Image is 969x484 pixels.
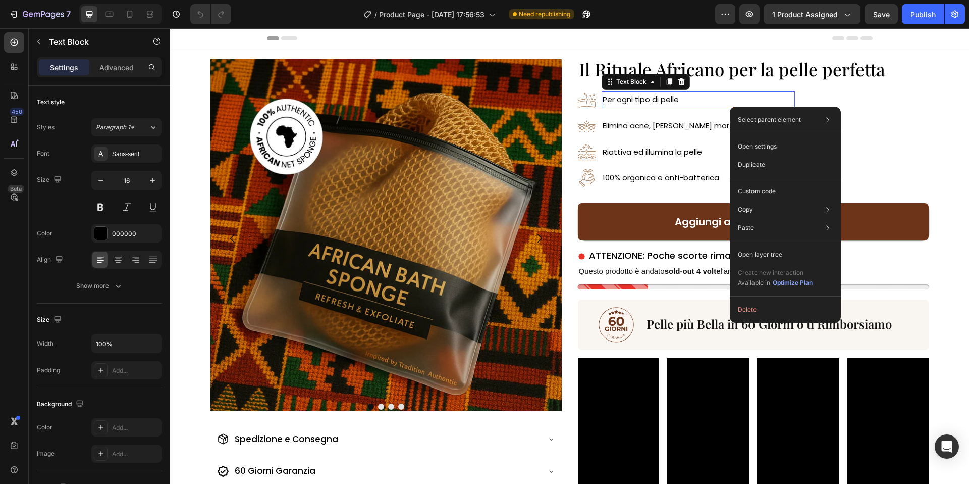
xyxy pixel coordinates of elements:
p: Text Block [49,36,135,48]
div: Padding [37,366,60,375]
span: Paragraph 1* [96,123,134,132]
span: Need republishing [519,10,570,19]
div: 450 [10,108,24,116]
input: Auto [92,334,161,353]
div: Image [37,449,55,458]
div: Width [37,339,53,348]
div: Optimize Plan [773,278,813,287]
img: gempages_581170626895544840-a9e075cd-70e6-4735-840f-11ebc2bd2030.webp [408,89,426,107]
img: gempages_581170626895544840-c75b8e3e-3267-4f67-9c17-60810ec7095d.webp [408,115,426,133]
span: Riattiva ed illumina la pelle [433,118,532,129]
div: Sans-serif [112,150,159,159]
video: Video [408,329,490,475]
span: Product Page - [DATE] 17:56:53 [379,9,484,20]
span: Questo prodotto è andato l'anno scorso. [409,238,597,247]
div: Text Block [444,49,478,58]
button: Dot [208,375,214,381]
span: Il Rituale Africano per la pelle perfetta [409,29,715,53]
p: 7 [66,8,71,20]
p: Open settings [738,142,777,151]
video: Video [497,329,579,475]
p: Paste [738,223,754,232]
div: Color [37,423,52,432]
div: Add... [112,450,159,459]
strong: sold-out 4 volte [495,238,551,247]
span: Pelle più Bella in 60 Giorni o ti Rimborsiamo [476,287,722,304]
span: Spedizione e Consegna [65,405,168,417]
span: Available in [738,279,770,286]
p: Open layer tree [738,250,782,259]
span: 100% organica e anti-batterica [433,144,549,155]
div: Styles [37,123,55,132]
div: Publish [910,9,936,20]
div: Background [37,398,86,411]
button: Aggiungi al Carrello [408,175,759,212]
p: Duplicate [738,160,765,169]
img: gempages_581170626895544840-66b5bbad-28af-446d-a9bf-96ec3c4c3d1e.webp [408,141,426,159]
div: Beta [8,185,24,193]
span: Elimina acne, [PERSON_NAME] morta e peli incarniti [433,92,621,103]
div: €19,90 [625,183,661,204]
p: Copy [738,205,753,214]
button: Show more [37,277,162,295]
button: Dot [228,375,234,381]
img: gempages_581170626895544840-871b1144-c292-436a-aa78-ef6b40b02481.webp [408,63,426,81]
span: ATTENZIONE: Poche scorte rimaste [419,221,575,233]
p: Custom code [738,187,776,196]
p: Advanced [99,62,134,73]
span: 1 product assigned [772,9,838,20]
p: Settings [50,62,78,73]
p: Create new interaction [738,268,813,278]
div: Size [37,173,64,187]
div: Size [37,313,64,327]
video: Video [587,329,669,475]
div: Font [37,149,49,158]
button: Paragraph 1* [91,118,162,136]
div: Undo/Redo [190,4,231,24]
button: 1 product assigned [764,4,860,24]
iframe: Design area [170,28,969,484]
div: Show more [76,281,123,291]
span: Per ogni tipo di pelle [433,66,509,76]
div: 000000 [112,229,159,238]
div: Align [37,253,65,267]
div: Aggiungi al Carrello [505,187,607,200]
button: Delete [734,301,837,319]
button: Dot [218,375,224,381]
div: Text style [37,98,65,107]
span: 60 Giorni Garanzia [65,437,145,449]
p: Select parent element [738,115,801,124]
div: Color [37,229,52,238]
button: Publish [902,4,944,24]
span: Save [873,10,890,19]
img: gempages_581170626895544840-1862ec35-afbc-463f-93f6-34c97519f747.png [428,279,464,314]
div: Add... [112,366,159,375]
button: Save [865,4,898,24]
span: / [374,9,377,20]
button: 7 [4,4,75,24]
button: Carousel Next Arrow [355,196,384,224]
div: Open Intercom Messenger [935,434,959,459]
div: Add... [112,423,159,432]
button: Dot [198,375,204,381]
video: Video [677,329,759,475]
button: Optimize Plan [772,278,813,288]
